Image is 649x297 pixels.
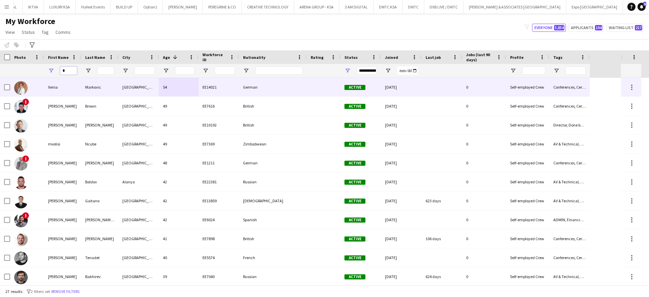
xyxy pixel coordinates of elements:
span: Jobs (last 90 days) [466,52,494,62]
div: 42 [159,173,198,191]
img: Xavier Charles Puig Bergevin [14,214,28,227]
div: Spanish [239,210,307,229]
button: Open Filter Menu [85,68,91,74]
div: [DEMOGRAPHIC_DATA] [239,191,307,210]
div: 623 days [422,191,462,210]
div: [GEOGRAPHIC_DATA] [118,267,159,286]
div: 42 [159,210,198,229]
div: [GEOGRAPHIC_DATA] [118,116,159,134]
div: Conferences, Ceremonies & Exhibitions, Done by [PERSON_NAME], Live Shows & Festivals, Manager, Me... [549,229,590,248]
span: City [122,55,130,60]
div: [PERSON_NAME] [44,210,81,229]
div: [PERSON_NAME] [44,248,81,267]
div: [GEOGRAPHIC_DATA] [118,248,159,267]
div: 49 [159,97,198,115]
div: EE7040 [198,267,239,286]
button: Open Filter Menu [510,68,516,74]
div: 48 [159,154,198,172]
div: [PERSON_NAME] [44,267,81,286]
span: Age [163,55,170,60]
div: EE5574 [198,248,239,267]
span: Active [344,218,365,223]
div: Self-employed Crew [506,229,549,248]
button: BUILD UP [111,0,138,14]
div: [DATE] [381,78,422,96]
span: Photo [14,55,26,60]
button: Waiting list217 [606,24,644,32]
span: Tag [42,29,49,35]
div: 0 [462,78,506,96]
div: EE22381 [198,173,239,191]
div: Self-employed Crew [506,135,549,153]
button: Remove filters [50,288,81,295]
img: Alex Cargopoulos [14,233,28,246]
button: 2XCEED [623,0,647,14]
div: EE14021 [198,78,239,96]
span: My Workforce [5,16,55,26]
div: [DATE] [381,116,422,134]
span: ! [22,98,29,105]
div: 39 [159,267,198,286]
div: 0 [462,135,506,153]
div: [DATE] [381,154,422,172]
span: Nationality [243,55,265,60]
div: [PERSON_NAME] [44,97,81,115]
div: 106 days [422,229,462,248]
span: Tags [553,55,562,60]
div: EE7898 [198,229,239,248]
button: Open Filter Menu [122,68,128,74]
button: 3 AM DIGITAL [339,0,374,14]
input: Profile Filter Input [522,67,545,75]
div: [GEOGRAPHIC_DATA] [118,154,159,172]
div: EE10192 [198,116,239,134]
a: Comms [53,28,73,37]
a: 6 [638,3,646,11]
div: [PERSON_NAME] [81,229,118,248]
span: Status [22,29,35,35]
button: Open Filter Menu [202,68,209,74]
span: Active [344,161,365,166]
input: Last Name Filter Input [97,67,114,75]
img: Alex Boldov [14,176,28,189]
span: First Name [48,55,69,60]
button: Hafeet Events [76,0,111,14]
div: [GEOGRAPHIC_DATA] [118,78,159,96]
div: Conferences, Ceremonies & Exhibitions, Done by [PERSON_NAME], Live Shows & Festivals, Manager, Op... [549,248,590,267]
div: Alanya [118,173,159,191]
div: Bakhirev [81,267,118,286]
div: Self-employed Crew [506,248,549,267]
button: Applicants194 [569,24,604,32]
span: Joined [385,55,398,60]
img: mxolisi Ncube [14,138,28,152]
span: 2 filters set [31,289,50,294]
span: Rating [311,55,323,60]
div: 0 [462,116,506,134]
div: Self-employed Crew [506,210,549,229]
span: Active [344,85,365,90]
img: Maxime Tenadet [14,252,28,265]
div: Xenia [44,78,81,96]
span: ! [22,155,29,162]
input: Age Filter Input [175,67,194,75]
button: DXB LIVE / DWTC [424,0,463,14]
span: Active [344,180,365,185]
span: Last Name [85,55,105,60]
div: [DATE] [381,229,422,248]
span: 5,854 [554,25,564,30]
span: Comms [55,29,71,35]
button: ARENA GROUP - KSA [294,0,339,14]
button: [PERSON_NAME] [163,0,203,14]
div: [PERSON_NAME] [PERSON_NAME] [81,210,118,229]
div: 0 [462,97,506,115]
div: Self-employed Crew [506,154,549,172]
div: 624 days [422,267,462,286]
img: Alexander Bakhirev [14,271,28,284]
div: 41 [159,229,198,248]
div: [GEOGRAPHIC_DATA] [118,229,159,248]
button: Everyone5,854 [532,24,566,32]
div: Gaitano [81,191,118,210]
button: Open Filter Menu [243,68,249,74]
span: Active [344,123,365,128]
button: IKTVA [23,0,44,14]
div: [GEOGRAPHIC_DATA] [118,210,159,229]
